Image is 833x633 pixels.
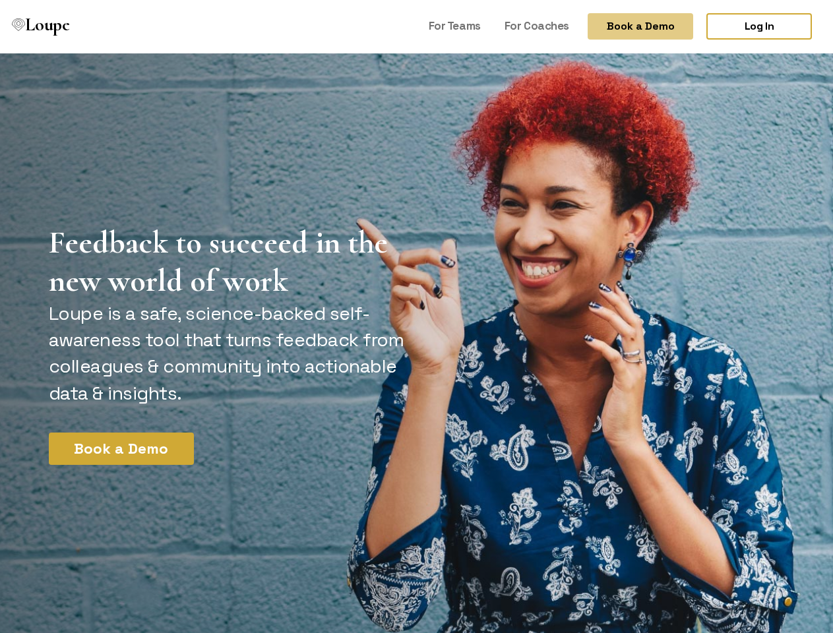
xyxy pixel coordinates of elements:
[8,13,74,40] a: Loupe
[706,13,812,40] a: Log In
[12,18,25,32] img: Loupe Logo
[49,300,409,407] p: Loupe is a safe, science-backed self-awareness tool that turns feedback from colleagues & communi...
[588,13,693,40] button: Book a Demo
[49,433,194,465] button: Book a Demo
[49,224,409,300] h1: Feedback to succeed in the new world of work
[423,13,486,38] a: For Teams
[499,13,574,38] a: For Coaches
